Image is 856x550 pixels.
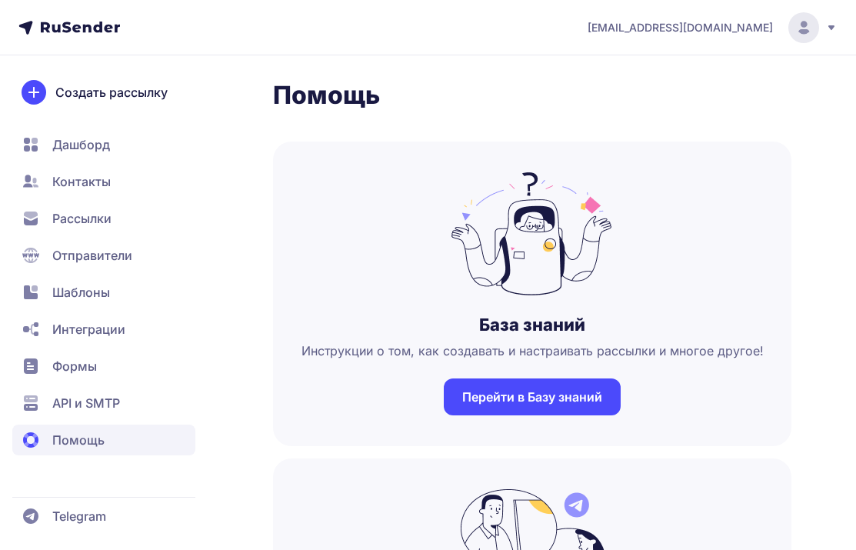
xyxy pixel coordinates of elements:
[301,342,764,360] span: Инструкции о том, как создавать и настраивать рассылки и многое другое!
[479,314,585,335] h3: База знаний
[52,320,125,338] span: Интеграции
[273,80,791,111] h1: Помощь
[52,283,110,302] span: Шаблоны
[52,357,97,375] span: Формы
[588,20,773,35] span: [EMAIL_ADDRESS][DOMAIN_NAME]
[12,501,195,532] a: Telegram
[451,172,613,295] img: no_photo
[52,394,120,412] span: API и SMTP
[52,209,112,228] span: Рассылки
[52,507,106,525] span: Telegram
[52,172,111,191] span: Контакты
[55,83,168,102] span: Создать рассылку
[52,431,105,449] span: Помощь
[444,378,621,415] a: Перейти в Базу знаний
[52,246,132,265] span: Отправители
[52,135,110,154] span: Дашборд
